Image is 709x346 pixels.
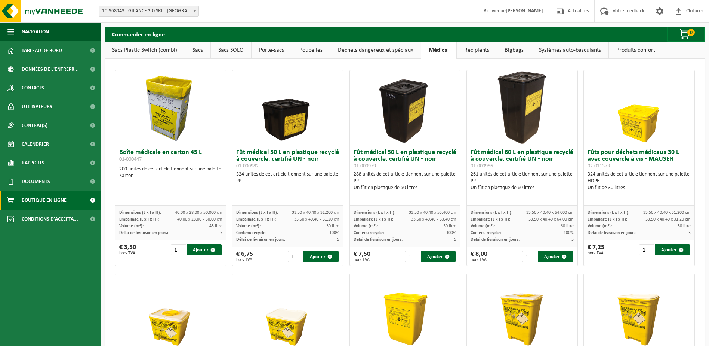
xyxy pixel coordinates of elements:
[421,251,456,262] button: Ajouter
[639,244,654,255] input: 1
[119,166,222,179] div: 200 unités de cet article tiennent sur une palette
[564,231,574,235] span: 100%
[292,210,339,215] span: 33.50 x 40.40 x 31.200 cm
[457,42,497,59] a: Récipients
[288,251,303,262] input: 1
[471,231,501,235] span: Contenu recyclé:
[497,42,531,59] a: Bigbags
[105,42,185,59] a: Sacs Plastic Switch (combi)
[105,27,172,41] h2: Commander en ligne
[561,224,574,228] span: 60 litre
[571,237,574,242] span: 5
[354,231,384,235] span: Contenu recyclé:
[354,237,403,242] span: Délai de livraison en jours:
[236,237,285,242] span: Délai de livraison en jours:
[119,231,168,235] span: Délai de livraison en jours:
[211,42,251,59] a: Sacs SOLO
[588,224,612,228] span: Volume (m³):
[667,27,705,42] button: 0
[471,163,493,169] span: 01-000986
[119,149,222,164] h3: Boîte médicale en carton 45 L
[133,70,208,145] img: 01-000447
[236,231,266,235] span: Contenu recyclé:
[588,171,691,191] div: 324 unités de cet article tiennent sur une palette
[22,97,52,116] span: Utilisateurs
[236,171,339,185] div: 324 unités de cet article tiennent sur une palette
[471,171,574,191] div: 261 unités de cet article tiennent sur une palette
[538,251,573,262] button: Ajouter
[588,163,610,169] span: 02-011373
[688,231,691,235] span: 5
[522,251,537,262] input: 1
[99,6,198,16] span: 10-968043 - GILANCE 2.0 SRL - NIVELLES
[22,135,49,154] span: Calendrier
[588,217,627,222] span: Emballage (L x l x H):
[303,251,338,262] button: Ajouter
[236,149,339,169] h3: Fût médical 30 L en plastique recyclé à couvercle, certifié UN - noir
[171,244,186,255] input: 1
[588,149,691,169] h3: Fûts pour déchets médicaux 30 L avec couvercle à vis - MAUSER
[421,42,456,59] a: Médical
[187,244,221,255] button: Ajouter
[531,42,608,59] a: Systèmes auto-basculants
[471,237,520,242] span: Délai de livraison en jours:
[177,217,222,222] span: 40.00 x 28.00 x 50.00 cm
[354,171,457,191] div: 288 unités de cet article tiennent sur une palette
[645,217,691,222] span: 33.50 x 40.40 x 31.20 cm
[655,244,690,255] button: Ajouter
[471,178,574,185] div: PP
[354,149,457,169] h3: Fût médical 50 L en plastique recyclé à couvercle, certifié UN - noir
[326,224,339,228] span: 30 litre
[471,185,574,191] div: Un fût en plastique de 60 litres
[609,42,663,59] a: Produits confort
[588,231,636,235] span: Délai de livraison en jours:
[588,185,691,191] div: Un fut de 30 litres
[119,251,136,255] span: hors TVA
[588,178,691,185] div: HDPE
[454,237,456,242] span: 5
[411,217,456,222] span: 33.50 x 40.40 x 53.40 cm
[678,224,691,228] span: 30 litre
[330,42,421,59] a: Déchets dangereux et spéciaux
[119,217,159,222] span: Emballage (L x l x H):
[119,244,136,255] div: € 3,50
[354,210,395,215] span: Dimensions (L x l x H):
[175,210,222,215] span: 40.00 x 28.00 x 50.000 cm
[471,251,487,262] div: € 8,00
[236,163,259,169] span: 01-000982
[354,224,378,228] span: Volume (m³):
[485,70,560,145] img: 01-000986
[22,191,67,210] span: Boutique en ligne
[687,29,695,36] span: 0
[292,42,330,59] a: Poubelles
[22,116,47,135] span: Contrat(s)
[99,6,199,17] span: 10-968043 - GILANCE 2.0 SRL - NIVELLES
[471,258,487,262] span: hors TVA
[252,42,292,59] a: Porte-sacs
[643,210,691,215] span: 33.50 x 40.40 x 31.200 cm
[354,163,376,169] span: 01-000979
[250,70,325,145] img: 01-000982
[506,8,543,14] strong: [PERSON_NAME]
[329,231,339,235] span: 100%
[602,70,676,145] img: 02-011373
[119,173,222,179] div: Karton
[471,224,495,228] span: Volume (m³):
[236,224,261,228] span: Volume (m³):
[220,231,222,235] span: 5
[236,178,339,185] div: PP
[354,178,457,185] div: PP
[588,251,604,255] span: hors TVA
[446,231,456,235] span: 100%
[471,217,510,222] span: Emballage (L x l x H):
[367,70,442,145] img: 01-000979
[526,210,574,215] span: 33.50 x 40.40 x 64.000 cm
[236,258,253,262] span: hors TVA
[22,172,50,191] span: Documents
[236,251,253,262] div: € 6,75
[588,244,604,255] div: € 7,25
[528,217,574,222] span: 33.50 x 40.40 x 64.00 cm
[409,210,456,215] span: 33.50 x 40.40 x 53.400 cm
[22,22,49,41] span: Navigation
[22,210,78,228] span: Conditions d'accepta...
